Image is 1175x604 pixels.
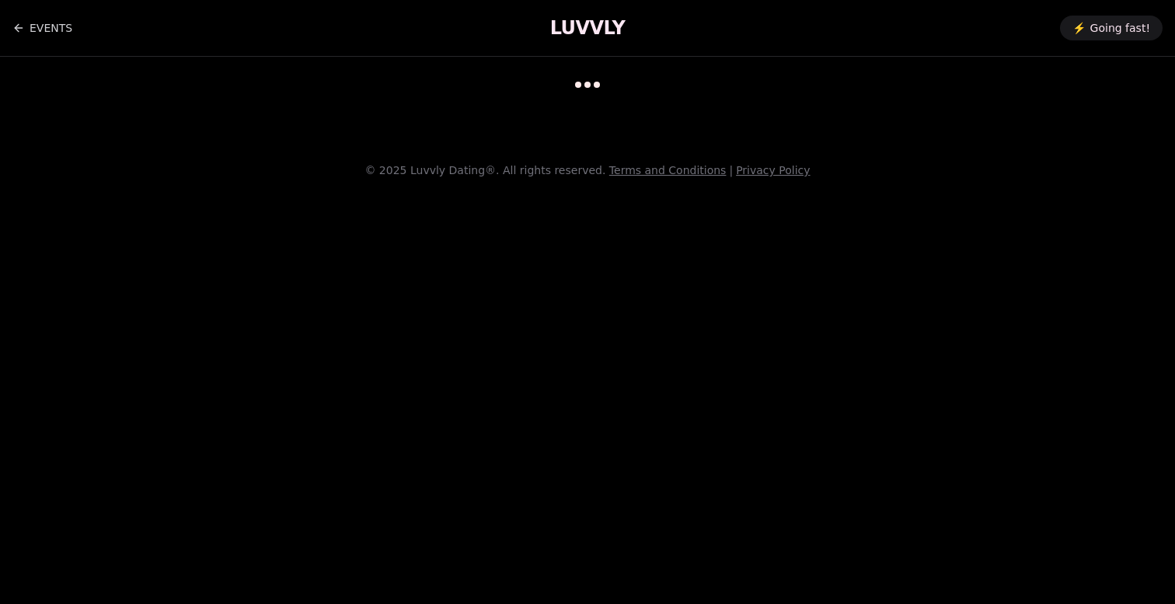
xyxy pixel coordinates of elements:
[1072,20,1086,36] span: ⚡️
[550,16,625,40] a: LUVVLY
[729,164,733,176] span: |
[1090,20,1150,36] span: Going fast!
[12,12,72,44] a: Back to events
[609,164,727,176] a: Terms and Conditions
[736,164,810,176] a: Privacy Policy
